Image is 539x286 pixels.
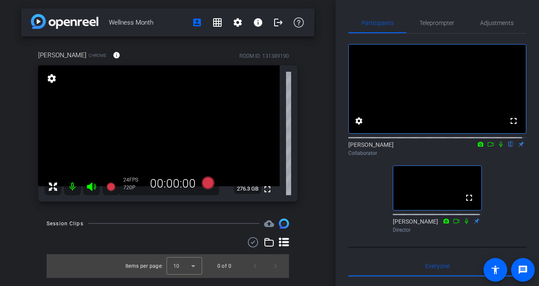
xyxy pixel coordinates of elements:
[262,184,272,194] mat-icon: fullscreen
[506,140,516,148] mat-icon: flip
[354,116,364,126] mat-icon: settings
[508,116,519,126] mat-icon: fullscreen
[393,226,482,234] div: Director
[264,219,274,229] mat-icon: cloud_upload
[361,20,394,26] span: Participants
[425,263,450,269] span: Everyone
[245,256,265,276] button: Previous page
[113,51,120,59] mat-icon: info
[234,184,261,194] span: 276.3 GB
[125,262,163,270] div: Items per page:
[109,14,187,31] span: Wellness Month
[253,17,263,28] mat-icon: info
[480,20,514,26] span: Adjustments
[490,265,500,275] mat-icon: accessibility
[31,14,98,29] img: app-logo
[464,193,474,203] mat-icon: fullscreen
[38,50,86,60] span: [PERSON_NAME]
[233,17,243,28] mat-icon: settings
[420,20,454,26] span: Teleprompter
[348,149,526,157] div: Collaborator
[239,52,289,60] div: ROOM ID: 131389190
[518,265,528,275] mat-icon: message
[279,219,289,229] img: Session clips
[144,177,201,191] div: 00:00:00
[212,17,222,28] mat-icon: grid_on
[264,219,274,229] span: Destinations for your clips
[265,256,286,276] button: Next page
[89,52,106,59] span: Chrome
[348,140,526,157] div: [PERSON_NAME]
[393,217,482,234] div: [PERSON_NAME]
[129,177,138,183] span: FPS
[123,184,144,191] div: 720P
[47,219,83,228] div: Session Clips
[273,17,283,28] mat-icon: logout
[46,73,58,84] mat-icon: settings
[217,262,231,270] div: 0 of 0
[123,177,144,183] div: 24
[192,17,202,28] mat-icon: account_box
